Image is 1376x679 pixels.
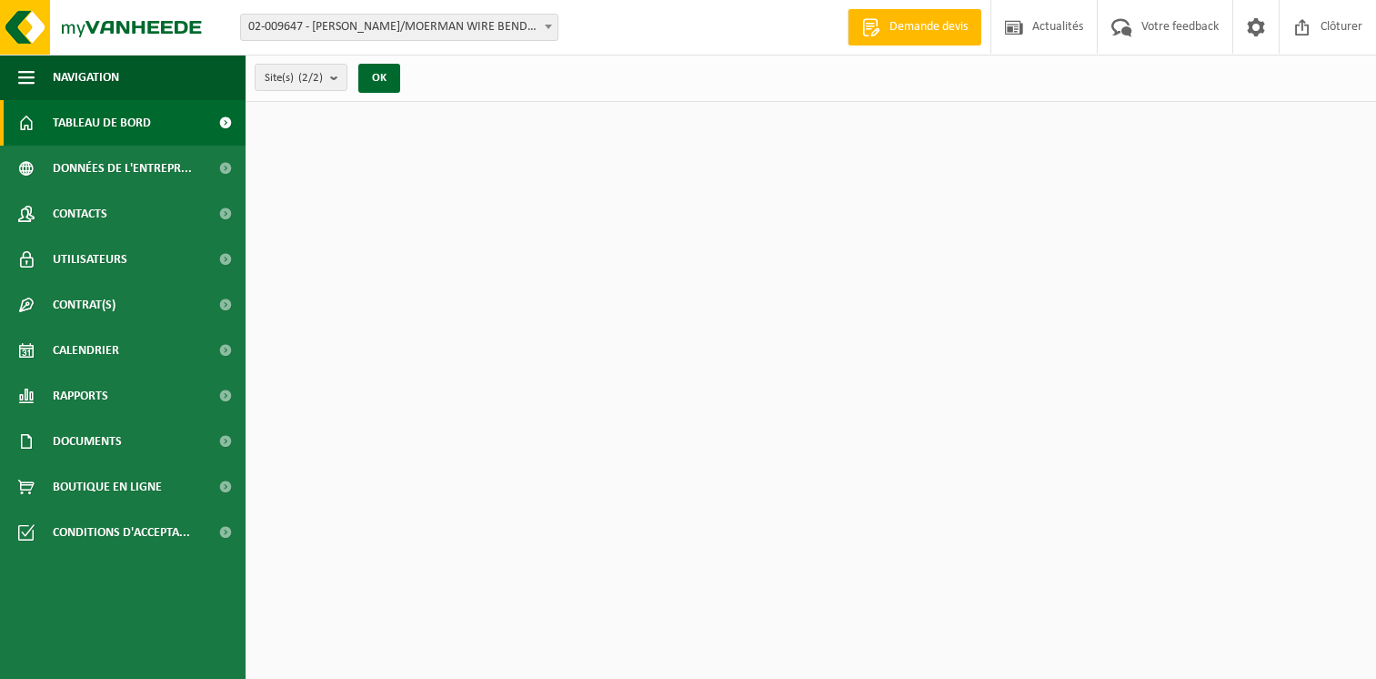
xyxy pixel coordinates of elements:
[265,65,323,92] span: Site(s)
[53,100,151,146] span: Tableau de bord
[241,15,557,40] span: 02-009647 - ROUSSEL/MOERMAN WIRE BENDING - MENEN
[885,18,972,36] span: Demande devis
[53,464,162,510] span: Boutique en ligne
[240,14,558,41] span: 02-009647 - ROUSSEL/MOERMAN WIRE BENDING - MENEN
[53,373,108,419] span: Rapports
[53,146,192,191] span: Données de l'entrepr...
[255,64,347,91] button: Site(s)(2/2)
[358,64,400,93] button: OK
[53,328,119,373] span: Calendrier
[53,237,127,282] span: Utilisateurs
[298,72,323,84] count: (2/2)
[848,9,981,46] a: Demande devis
[53,282,116,328] span: Contrat(s)
[53,55,119,100] span: Navigation
[53,191,107,237] span: Contacts
[53,419,122,464] span: Documents
[53,510,190,555] span: Conditions d'accepta...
